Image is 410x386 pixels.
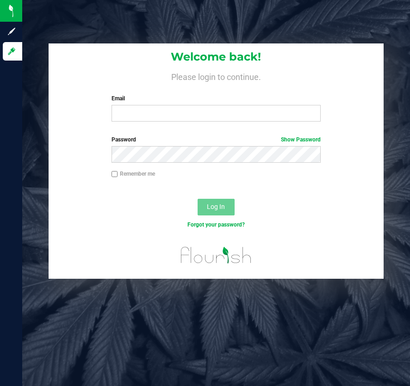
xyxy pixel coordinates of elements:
inline-svg: Sign up [7,27,16,36]
inline-svg: Log in [7,47,16,56]
button: Log In [198,199,235,215]
a: Forgot your password? [187,221,245,228]
span: Log In [207,203,225,210]
a: Show Password [281,136,321,143]
input: Remember me [112,171,118,178]
h1: Welcome back! [49,51,383,63]
span: Password [112,136,136,143]
label: Email [112,94,321,103]
label: Remember me [112,170,155,178]
h4: Please login to continue. [49,70,383,81]
img: flourish_logo.svg [174,239,258,272]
